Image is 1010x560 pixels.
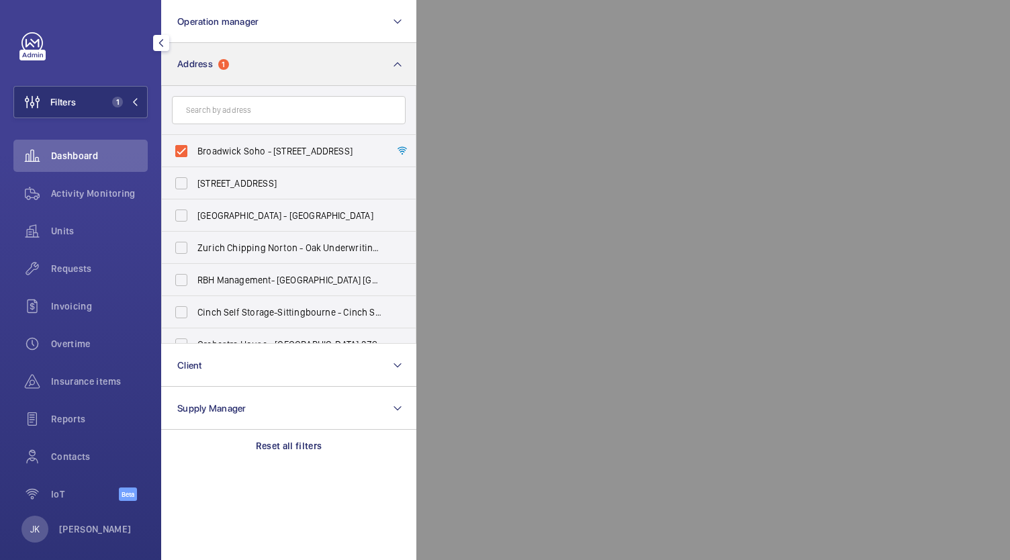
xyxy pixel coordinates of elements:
button: Filters1 [13,86,148,118]
span: Insurance items [51,375,148,388]
p: JK [30,522,40,536]
span: Units [51,224,148,238]
p: [PERSON_NAME] [59,522,132,536]
span: Overtime [51,337,148,351]
span: Reports [51,412,148,426]
span: Dashboard [51,149,148,162]
span: IoT [51,487,119,501]
span: Invoicing [51,299,148,313]
span: Filters [50,95,76,109]
span: Requests [51,262,148,275]
span: 1 [112,97,123,107]
span: Beta [119,487,137,501]
span: Contacts [51,450,148,463]
span: Activity Monitoring [51,187,148,200]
